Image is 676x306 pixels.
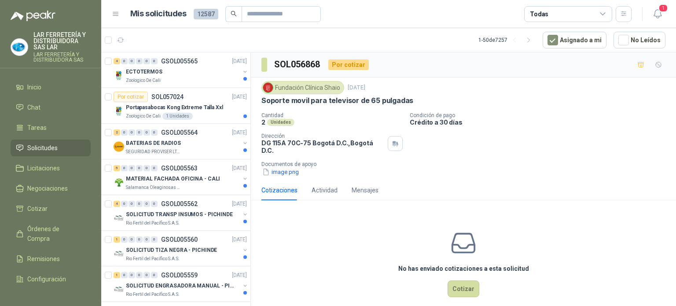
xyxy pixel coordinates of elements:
[114,199,249,227] a: 4 0 0 0 0 0 GSOL005562[DATE] Company LogoSOLICITUD TRANSP INSUMOS - PICHINDERio Fertil del Pacífi...
[27,204,48,214] span: Cotizar
[27,224,82,243] span: Órdenes de Compra
[129,201,135,207] div: 0
[126,246,217,254] p: SOLICITUD TIZA NEGRA - PICHINDE
[136,272,143,278] div: 0
[114,56,249,84] a: 4 0 0 0 0 0 GSOL005565[DATE] Company LogoECTOTERMOSZoologico De Cali
[232,57,247,66] p: [DATE]
[261,185,298,195] div: Cotizaciones
[114,58,120,64] div: 4
[129,129,135,136] div: 0
[151,129,158,136] div: 0
[121,272,128,278] div: 0
[126,255,180,262] p: Rio Fertil del Pacífico S.A.S.
[231,11,237,17] span: search
[129,236,135,243] div: 0
[114,141,124,152] img: Company Logo
[126,210,233,219] p: SOLICITUD TRANSP INSUMOS - PICHINDE
[126,77,161,84] p: Zoologico De Cali
[143,272,150,278] div: 0
[136,236,143,243] div: 0
[114,70,124,81] img: Company Logo
[101,88,250,124] a: Por cotizarSOL057024[DATE] Company LogoPortapasabocas Kong Extreme Talla XxlZoologico De Cali1 Un...
[11,39,28,55] img: Company Logo
[27,123,47,133] span: Tareas
[114,284,124,295] img: Company Logo
[27,274,66,284] span: Configuración
[261,81,344,94] div: Fundación Clínica Shaio
[161,129,198,136] p: GSOL005564
[136,201,143,207] div: 0
[11,160,91,177] a: Licitaciones
[410,112,672,118] p: Condición de pago
[114,270,249,298] a: 1 0 0 0 0 0 GSOL005559[DATE] Company LogoSOLICITUD ENGRASADORA MANUAL - PICHINDERio Fertil del Pa...
[114,234,249,262] a: 1 0 0 0 0 0 GSOL005560[DATE] Company LogoSOLICITUD TIZA NEGRA - PICHINDERio Fertil del Pacífico S...
[136,129,143,136] div: 0
[530,9,548,19] div: Todas
[121,165,128,171] div: 0
[478,33,536,47] div: 1 - 50 de 7257
[11,271,91,288] a: Configuración
[232,93,247,101] p: [DATE]
[143,58,150,64] div: 0
[27,82,41,92] span: Inicio
[126,220,180,227] p: Rio Fertil del Pacífico S.A.S.
[151,58,158,64] div: 0
[614,32,665,48] button: No Leídos
[27,254,60,264] span: Remisiones
[261,139,384,154] p: DG 115A 70C-75 Bogotá D.C. , Bogotá D.C.
[151,201,158,207] div: 0
[161,272,198,278] p: GSOL005559
[33,52,91,63] p: LAR FERRETERÍA Y DISTRIBUIDORA SAS
[11,200,91,217] a: Cotizar
[27,184,68,193] span: Negociaciones
[143,201,150,207] div: 0
[261,118,265,126] p: 2
[126,148,181,155] p: SEGURIDAD PROVISER LTDA
[129,272,135,278] div: 0
[11,119,91,136] a: Tareas
[27,163,60,173] span: Licitaciones
[232,271,247,280] p: [DATE]
[261,112,403,118] p: Cantidad
[161,236,198,243] p: GSOL005560
[121,129,128,136] div: 0
[312,185,338,195] div: Actividad
[274,58,321,71] h3: SOL056868
[121,58,128,64] div: 0
[11,11,55,21] img: Logo peakr
[151,272,158,278] div: 0
[11,180,91,197] a: Negociaciones
[261,133,384,139] p: Dirección
[267,119,294,126] div: Unidades
[114,92,148,102] div: Por cotizar
[130,7,187,20] h1: Mis solicitudes
[151,165,158,171] div: 0
[328,59,369,70] div: Por cotizar
[114,129,120,136] div: 2
[114,236,120,243] div: 1
[143,236,150,243] div: 0
[121,201,128,207] div: 0
[126,113,161,120] p: Zoologico De Cali
[143,165,150,171] div: 0
[261,167,300,177] button: image.png
[263,83,273,92] img: Company Logo
[126,184,181,191] p: Salamanca Oleaginosas SAS
[114,201,120,207] div: 4
[11,251,91,267] a: Remisiones
[129,58,135,64] div: 0
[161,58,198,64] p: GSOL005565
[161,201,198,207] p: GSOL005562
[114,106,124,116] img: Company Logo
[114,163,249,191] a: 5 0 0 0 0 0 GSOL005563[DATE] Company LogoMATERIAL FACHADA OFICINA - CALISalamanca Oleaginosas SAS
[261,161,672,167] p: Documentos de apoyo
[161,165,198,171] p: GSOL005563
[398,264,529,273] h3: No has enviado cotizaciones a esta solicitud
[126,175,220,183] p: MATERIAL FACHADA OFICINA - CALI
[126,139,181,147] p: BATERIAS DE RADIOS
[11,99,91,116] a: Chat
[114,165,120,171] div: 5
[121,236,128,243] div: 0
[232,164,247,173] p: [DATE]
[27,143,58,153] span: Solicitudes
